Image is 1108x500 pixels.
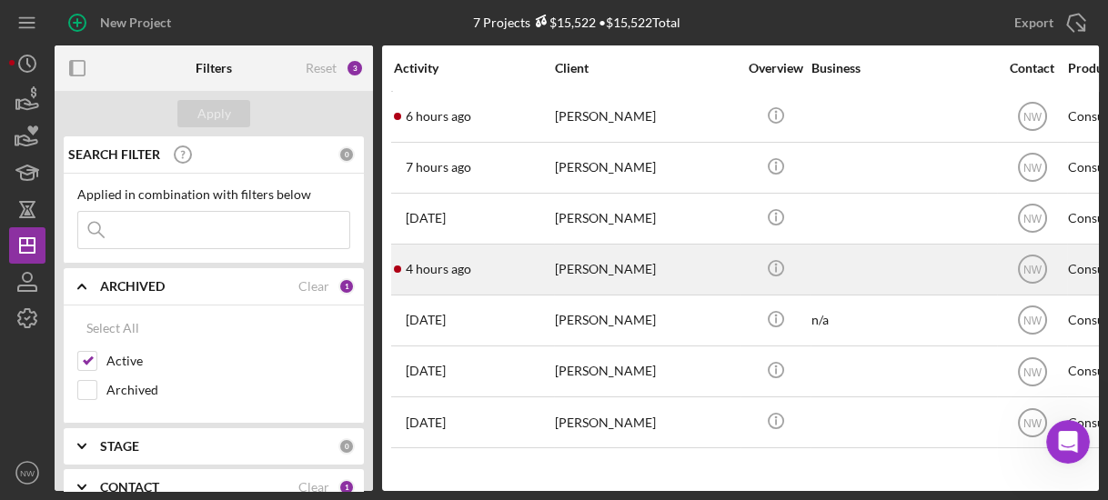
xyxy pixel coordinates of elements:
[298,279,329,294] div: Clear
[106,381,350,399] label: Archived
[473,15,680,30] div: 7 Projects • $15,522 Total
[338,438,355,455] div: 0
[406,313,446,327] time: 2025-09-10 22:48
[177,100,250,127] button: Apply
[406,262,471,276] time: 2025-10-07 20:26
[555,93,737,141] div: [PERSON_NAME]
[811,296,993,345] div: n/a
[20,468,35,478] text: NW
[530,15,596,30] div: $15,522
[197,100,231,127] div: Apply
[406,364,446,378] time: 2025-09-03 15:01
[406,211,446,225] time: 2025-10-06 20:40
[406,109,471,124] time: 2025-10-07 18:58
[77,187,350,202] div: Applied in combination with filters below
[1023,264,1043,276] text: NW
[1023,162,1043,175] text: NW
[555,296,737,345] div: [PERSON_NAME]
[100,5,171,41] div: New Project
[77,310,148,346] button: Select All
[555,195,737,243] div: [PERSON_NAME]
[741,61,810,75] div: Overview
[406,160,471,175] time: 2025-10-07 18:04
[811,61,993,75] div: Business
[1023,416,1043,429] text: NW
[996,5,1099,41] button: Export
[1023,111,1043,124] text: NW
[68,147,160,162] b: SEARCH FILTER
[196,61,232,75] b: Filters
[555,144,737,192] div: [PERSON_NAME]
[555,61,737,75] div: Client
[298,480,329,495] div: Clear
[9,455,45,491] button: NW
[555,398,737,446] div: [PERSON_NAME]
[100,439,139,454] b: STAGE
[346,59,364,77] div: 3
[338,146,355,163] div: 0
[86,310,139,346] div: Select All
[555,347,737,395] div: [PERSON_NAME]
[338,479,355,495] div: 1
[106,352,350,370] label: Active
[338,278,355,295] div: 1
[55,5,189,41] button: New Project
[100,480,159,495] b: CONTACT
[306,61,337,75] div: Reset
[998,61,1066,75] div: Contact
[394,61,553,75] div: Activity
[406,415,446,430] time: 2025-08-21 22:48
[1023,365,1043,378] text: NW
[1046,420,1090,464] iframe: Intercom live chat
[1023,213,1043,225] text: NW
[555,245,737,294] div: [PERSON_NAME]
[1023,315,1043,327] text: NW
[100,279,165,294] b: ARCHIVED
[1014,5,1053,41] div: Export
